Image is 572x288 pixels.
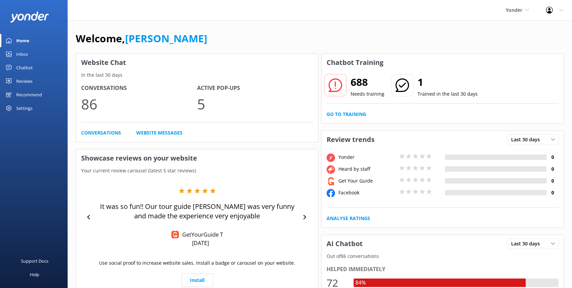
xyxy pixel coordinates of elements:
p: 5 [197,93,313,115]
div: Facebook [337,189,398,196]
div: Recommend [16,88,42,101]
div: Settings [16,101,32,115]
div: Heard by staff [337,165,398,173]
div: Home [16,34,29,47]
div: Help [30,268,39,281]
span: Yonder [506,7,522,13]
div: Support Docs [21,254,48,268]
img: Get Your Guide Reviews [171,231,179,238]
p: In the last 30 days [76,71,318,79]
div: Reviews [16,74,32,88]
p: It was so fun!! Our tour guide [PERSON_NAME] was very funny and made the experience very enjoyable [95,202,300,221]
p: Use social proof to increase website sales. Install a badge or carousel on your website. [99,259,295,267]
a: Conversations [81,129,121,137]
span: Last 30 days [511,240,544,247]
div: Inbox [16,47,28,61]
span: Last 30 days [511,136,544,143]
h2: 688 [351,74,384,90]
h3: Showcase reviews on your website [76,149,318,167]
h2: 1 [418,74,478,90]
h4: 0 [547,177,558,185]
a: Website Messages [136,129,183,137]
p: Out of 86 conversations [321,253,564,260]
h3: Review trends [321,131,380,148]
div: Chatbot [16,61,33,74]
div: Yonder [337,153,398,161]
h4: 0 [547,189,558,196]
p: [DATE] [192,239,209,247]
p: 86 [81,93,197,115]
div: Get Your Guide [337,177,398,185]
img: yonder-white-logo.png [10,11,49,23]
div: 84% [354,279,367,287]
p: Needs training [351,90,384,98]
h1: Welcome, [76,30,207,47]
p: Trained in the last 30 days [418,90,478,98]
a: [PERSON_NAME] [125,31,207,45]
p: Your current review carousel (latest 5 star reviews) [76,167,318,174]
a: Go to Training [327,111,366,118]
p: GetYourGuide T [179,231,223,238]
h4: 0 [547,165,558,173]
h3: AI Chatbot [321,235,368,253]
h4: Active Pop-ups [197,84,313,93]
h4: 0 [547,153,558,161]
a: Analyse Ratings [327,215,370,222]
h3: Chatbot Training [321,54,388,71]
h3: Website Chat [76,54,318,71]
a: Install [181,273,213,287]
h4: Conversations [81,84,197,93]
div: Helped immediately [327,265,558,274]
